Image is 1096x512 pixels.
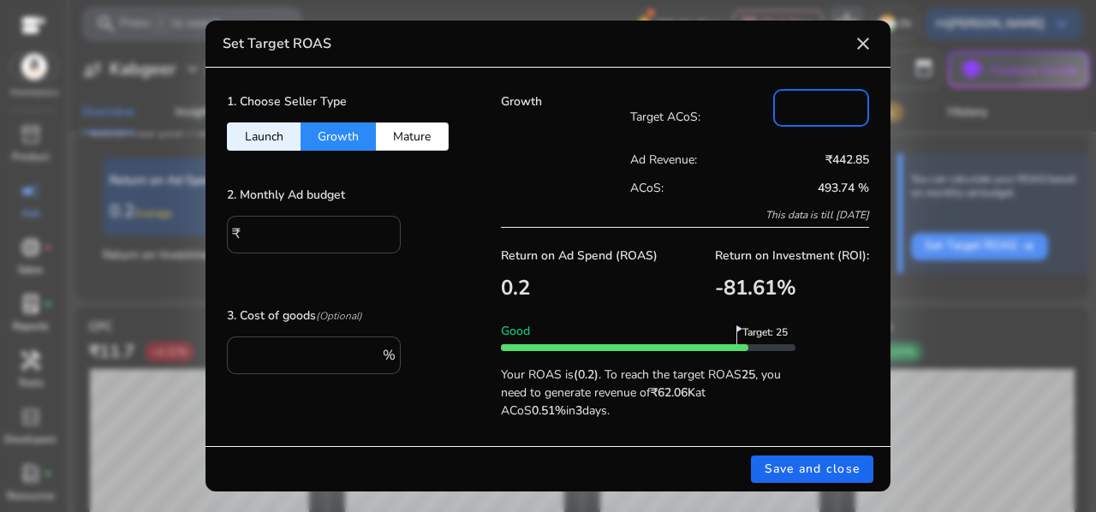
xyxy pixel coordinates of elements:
[301,122,376,151] button: Growth
[715,247,869,265] p: Return on Investment (ROI):
[630,179,750,197] p: ACoS:
[227,188,345,203] h5: 2. Monthly Ad budget
[777,274,796,301] span: %
[630,108,774,126] p: Target ACoS:
[532,402,566,419] b: 0.51%
[383,346,396,365] span: %
[765,460,861,478] span: Save and close
[749,151,869,169] p: ₹442.85
[651,384,695,401] b: ₹62.06K
[376,122,449,151] button: Mature
[501,276,658,301] h3: 0.2
[501,357,795,420] p: Your ROAS is . To reach the target ROAS , you need to generate revenue of at ACoS in days.
[630,208,870,222] p: This data is till [DATE]
[574,366,599,383] b: (0.2)
[227,122,301,151] button: Launch
[501,95,630,110] h5: Growth
[232,224,241,243] span: ₹
[715,276,869,301] h3: -81.61
[316,309,362,323] i: (Optional)
[223,36,331,52] h4: Set Target ROAS
[853,33,873,54] mat-icon: close
[575,402,582,419] b: 3
[751,455,874,483] button: Save and close
[501,322,795,340] p: Good
[742,325,802,351] span: Target: 25
[742,366,755,383] b: 25
[227,309,362,324] h5: 3. Cost of goods
[227,95,347,110] h5: 1. Choose Seller Type
[749,179,869,197] p: 493.74 %
[630,151,750,169] p: Ad Revenue:
[501,247,658,265] p: Return on Ad Spend (ROAS)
